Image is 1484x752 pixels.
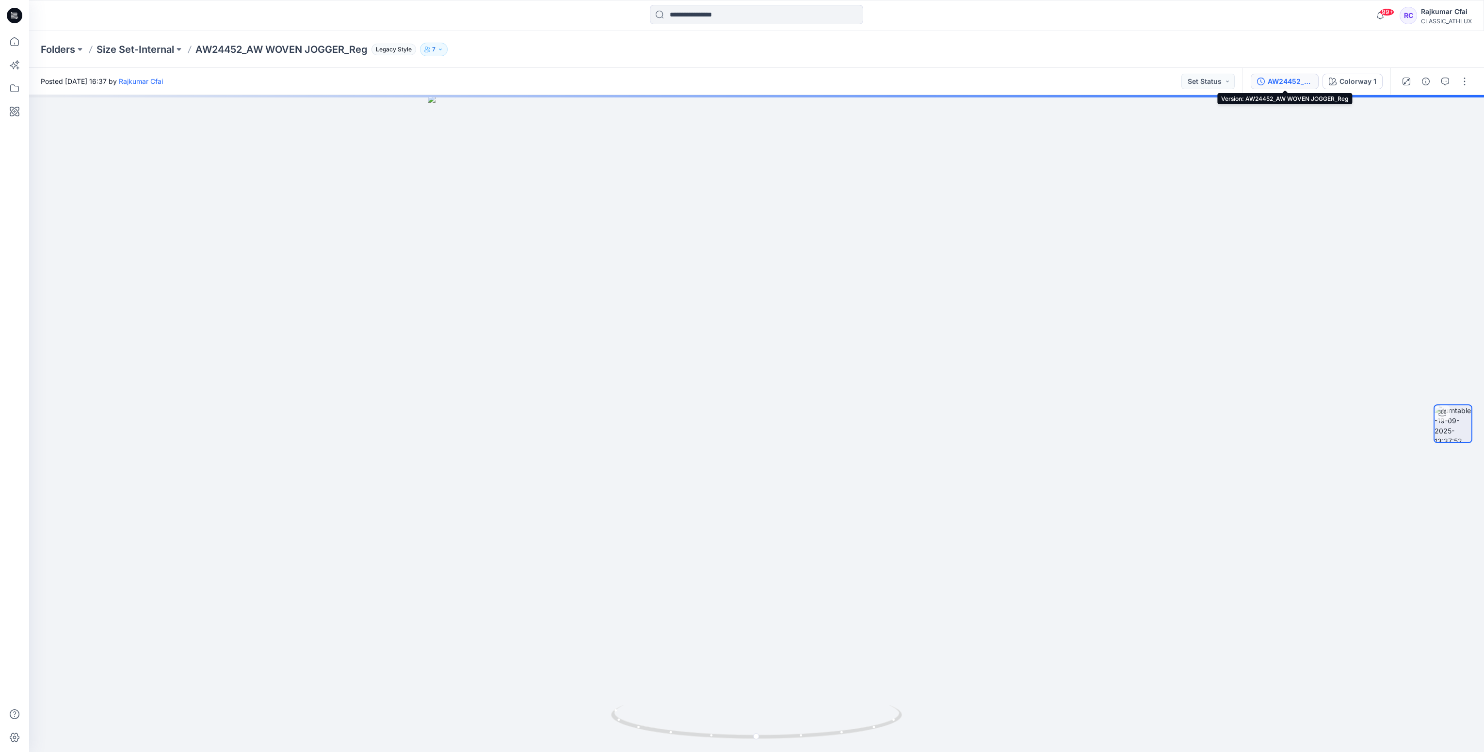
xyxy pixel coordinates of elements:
a: Folders [41,43,75,56]
span: Posted [DATE] 16:37 by [41,76,163,86]
button: AW24452_AW WOVEN JOGGER_Reg [1251,74,1319,89]
p: AW24452_AW WOVEN JOGGER_Reg [195,43,368,56]
button: Colorway 1 [1323,74,1383,89]
span: Legacy Style [371,44,416,55]
span: 99+ [1380,8,1394,16]
div: RC [1400,7,1417,24]
button: Details [1418,74,1434,89]
div: Rajkumar Cfai [1421,6,1472,17]
div: Colorway 1 [1339,76,1376,87]
button: Legacy Style [368,43,416,56]
a: Size Set-Internal [97,43,174,56]
button: 7 [420,43,448,56]
p: 7 [432,44,436,55]
div: CLASSIC_ATHLUX [1421,17,1472,25]
div: AW24452_AW WOVEN JOGGER_Reg [1268,76,1312,87]
a: Rajkumar Cfai [119,77,163,85]
img: turntable-19-09-2025-13:37:52 [1435,405,1471,442]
